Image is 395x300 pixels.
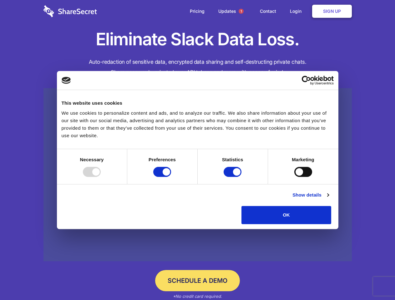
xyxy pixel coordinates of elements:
a: Wistia video thumbnail [43,88,352,262]
h1: Eliminate Slack Data Loss. [43,28,352,51]
strong: Necessary [80,157,104,162]
a: Contact [254,2,282,21]
a: Usercentrics Cookiebot - opens in a new window [279,76,334,85]
a: Login [284,2,311,21]
strong: Marketing [292,157,314,162]
strong: Preferences [149,157,176,162]
button: OK [241,206,331,224]
div: This website uses cookies [62,99,334,107]
h4: Auto-redaction of sensitive data, encrypted data sharing and self-destructing private chats. Shar... [43,57,352,77]
img: logo [62,77,71,84]
div: We use cookies to personalize content and ads, and to analyze our traffic. We also share informat... [62,109,334,139]
a: Show details [292,191,329,199]
img: logo-wordmark-white-trans-d4663122ce5f474addd5e946df7df03e33cb6a1c49d2221995e7729f52c070b2.svg [43,5,97,17]
a: Schedule a Demo [155,270,240,291]
span: 1 [239,9,244,14]
em: *No credit card required. [173,294,222,299]
a: Sign Up [312,5,352,18]
a: Pricing [184,2,211,21]
strong: Statistics [222,157,243,162]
